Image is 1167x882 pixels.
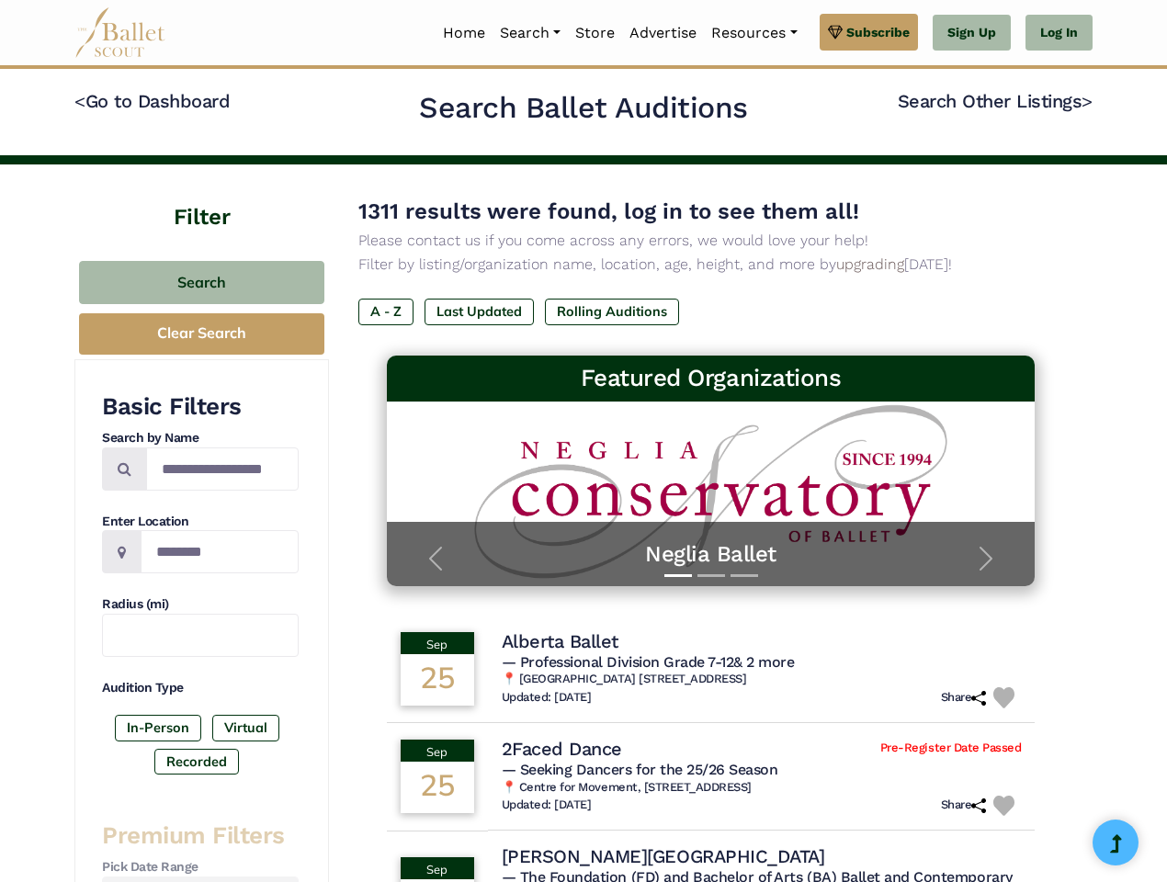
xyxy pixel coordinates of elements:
a: Resources [704,14,804,52]
code: < [74,89,85,112]
span: Pre-Register Date Passed [880,741,1021,756]
span: Subscribe [846,22,910,42]
h6: Share [941,690,987,706]
span: 1311 results were found, log in to see them all! [358,198,859,224]
a: Subscribe [820,14,918,51]
h4: Radius (mi) [102,595,299,614]
h3: Basic Filters [102,391,299,423]
code: > [1082,89,1093,112]
h3: Featured Organizations [402,363,1021,394]
p: Please contact us if you come across any errors, we would love your help! [358,229,1063,253]
span: — Seeking Dancers for the 25/26 Season [502,761,778,778]
input: Search by names... [146,447,299,491]
a: Store [568,14,622,52]
a: Advertise [622,14,704,52]
h6: 📍 Centre for Movement, [STREET_ADDRESS] [502,780,1022,796]
label: Rolling Auditions [545,299,679,324]
h4: [PERSON_NAME][GEOGRAPHIC_DATA] [502,844,825,868]
h4: Enter Location [102,513,299,531]
a: Neglia Ballet [405,540,1017,569]
h4: 2Faced Dance [502,737,622,761]
a: Log In [1025,15,1093,51]
h2: Search Ballet Auditions [419,89,748,128]
a: Home [436,14,493,52]
input: Location [141,530,299,573]
div: Sep [401,740,474,762]
div: 25 [401,654,474,706]
label: Recorded [154,749,239,775]
h6: 📍 [GEOGRAPHIC_DATA] [STREET_ADDRESS] [502,672,1022,687]
h4: Filter [74,164,329,233]
h6: Updated: [DATE] [502,690,592,706]
a: Search [493,14,568,52]
button: Search [79,261,324,304]
h6: Share [941,797,987,813]
a: & 2 more [733,653,794,671]
h4: Search by Name [102,429,299,447]
label: Virtual [212,715,279,741]
span: — Professional Division Grade 7-12 [502,653,795,671]
div: Sep [401,632,474,654]
a: upgrading [836,255,904,273]
h3: Premium Filters [102,820,299,852]
div: 25 [401,762,474,813]
label: In-Person [115,715,201,741]
label: A - Z [358,299,414,324]
h4: Pick Date Range [102,858,299,876]
img: gem.svg [828,22,843,42]
a: Sign Up [933,15,1011,51]
a: Search Other Listings> [898,90,1093,112]
h4: Audition Type [102,679,299,697]
h4: Alberta Ballet [502,629,618,653]
p: Filter by listing/organization name, location, age, height, and more by [DATE]! [358,253,1063,277]
div: Sep [401,857,474,879]
button: Clear Search [79,313,324,355]
button: Slide 1 [664,565,692,586]
button: Slide 2 [697,565,725,586]
a: <Go to Dashboard [74,90,230,112]
button: Slide 3 [731,565,758,586]
label: Last Updated [425,299,534,324]
h6: Updated: [DATE] [502,797,592,813]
